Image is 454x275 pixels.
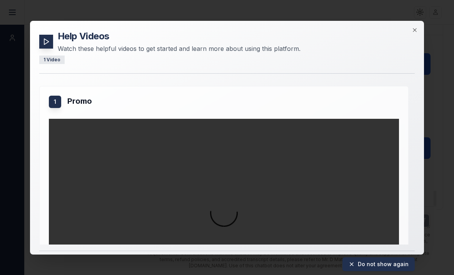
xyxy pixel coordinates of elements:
[58,30,300,42] h2: Help Videos
[39,55,65,64] div: 1 Video
[49,95,61,108] div: 1
[67,95,399,106] h3: Promo
[58,44,300,53] p: Watch these helpful videos to get started and learn more about using this platform.
[342,257,415,271] button: Do not show again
